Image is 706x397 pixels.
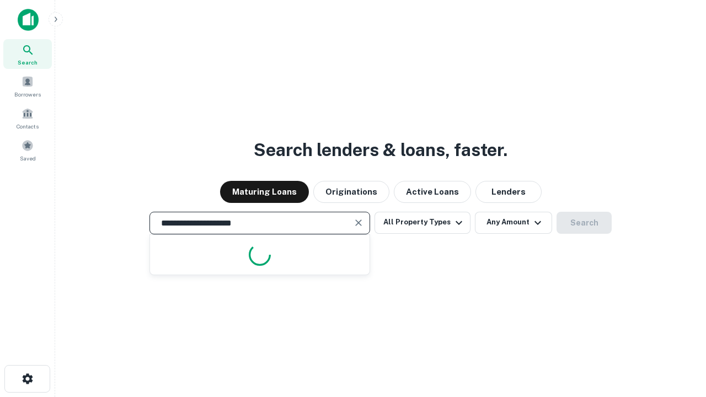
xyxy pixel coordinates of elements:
[394,181,471,203] button: Active Loans
[313,181,389,203] button: Originations
[254,137,507,163] h3: Search lenders & loans, faster.
[651,309,706,362] iframe: Chat Widget
[475,181,542,203] button: Lenders
[18,58,38,67] span: Search
[3,71,52,101] a: Borrowers
[14,90,41,99] span: Borrowers
[3,135,52,165] a: Saved
[20,154,36,163] span: Saved
[3,103,52,133] a: Contacts
[3,39,52,69] a: Search
[475,212,552,234] button: Any Amount
[220,181,309,203] button: Maturing Loans
[351,215,366,230] button: Clear
[17,122,39,131] span: Contacts
[375,212,470,234] button: All Property Types
[18,9,39,31] img: capitalize-icon.png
